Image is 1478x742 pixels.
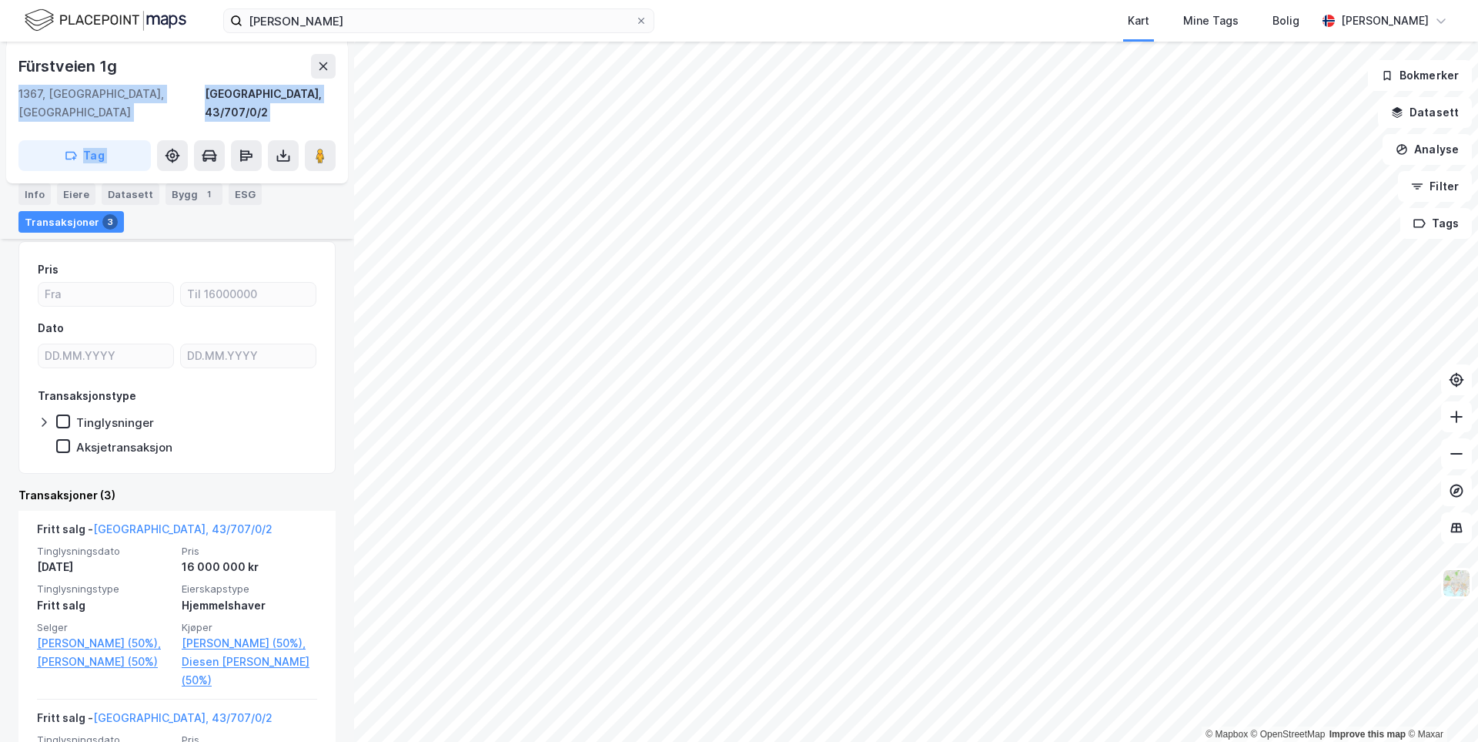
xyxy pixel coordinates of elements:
[242,9,635,32] input: Søk på adresse, matrikkel, gårdeiere, leietakere eller personer
[1378,97,1472,128] button: Datasett
[38,387,136,405] div: Transaksjonstype
[1398,171,1472,202] button: Filter
[102,183,159,205] div: Datasett
[102,214,118,230] div: 3
[37,709,273,734] div: Fritt salg -
[18,211,124,233] div: Transaksjoner
[182,596,317,615] div: Hjemmelshaver
[166,183,222,205] div: Bygg
[38,260,59,279] div: Pris
[182,653,317,690] a: Diesen [PERSON_NAME] (50%)
[1401,668,1478,742] iframe: Chat Widget
[1128,12,1149,30] div: Kart
[182,634,317,653] a: [PERSON_NAME] (50%),
[38,344,173,368] input: DD.MM.YYYY
[18,140,151,171] button: Tag
[181,344,316,368] input: DD.MM.YYYY
[1401,668,1478,742] div: Kontrollprogram for chat
[37,520,273,545] div: Fritt salg -
[182,558,317,576] div: 16 000 000 kr
[37,653,172,671] a: [PERSON_NAME] (50%)
[38,283,173,306] input: Fra
[93,711,273,724] a: [GEOGRAPHIC_DATA], 43/707/0/2
[18,85,205,122] div: 1367, [GEOGRAPHIC_DATA], [GEOGRAPHIC_DATA]
[93,522,273,536] a: [GEOGRAPHIC_DATA], 43/707/0/2
[1341,12,1429,30] div: [PERSON_NAME]
[1400,208,1472,239] button: Tags
[1442,569,1471,598] img: Z
[37,596,172,615] div: Fritt salg
[37,634,172,653] a: [PERSON_NAME] (50%),
[18,54,119,79] div: Fürstveien 1g
[76,440,172,455] div: Aksjetransaksjon
[182,545,317,558] span: Pris
[229,183,262,205] div: ESG
[1329,729,1406,740] a: Improve this map
[38,319,64,337] div: Dato
[182,583,317,596] span: Eierskapstype
[76,415,154,430] div: Tinglysninger
[37,621,172,634] span: Selger
[37,545,172,558] span: Tinglysningsdato
[201,186,216,202] div: 1
[1272,12,1299,30] div: Bolig
[57,183,95,205] div: Eiere
[1383,134,1472,165] button: Analyse
[37,558,172,576] div: [DATE]
[182,621,317,634] span: Kjøper
[1205,729,1248,740] a: Mapbox
[181,283,316,306] input: Til 16000000
[1368,60,1472,91] button: Bokmerker
[37,583,172,596] span: Tinglysningstype
[205,85,336,122] div: [GEOGRAPHIC_DATA], 43/707/0/2
[18,486,336,505] div: Transaksjoner (3)
[25,7,186,34] img: logo.f888ab2527a4732fd821a326f86c7f29.svg
[18,183,51,205] div: Info
[1183,12,1239,30] div: Mine Tags
[1251,729,1326,740] a: OpenStreetMap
